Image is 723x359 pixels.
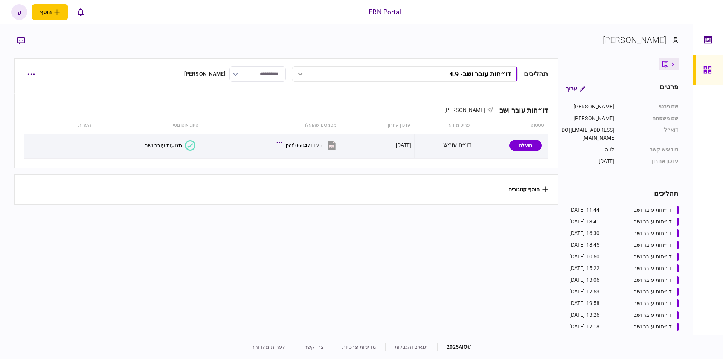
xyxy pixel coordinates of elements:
[569,276,679,284] a: דו״חות עובר ושב13:06 [DATE]
[145,142,182,148] div: תנועות עובר ושב
[634,288,672,296] div: דו״חות עובר ושב
[634,229,672,237] div: דו״חות עובר ושב
[474,117,548,134] th: סטטוס
[622,115,679,122] div: שם משפחה
[569,218,600,226] div: 13:41 [DATE]
[569,206,600,214] div: 11:44 [DATE]
[414,117,474,134] th: פריט מידע
[569,229,679,237] a: דו״חות עובר ושב16:30 [DATE]
[622,157,679,165] div: עדכון אחרון
[560,82,591,95] button: ערוך
[569,311,679,319] a: דו״חות עובר ושב13:26 [DATE]
[569,229,600,237] div: 16:30 [DATE]
[286,142,322,148] div: 060471125.pdf
[444,107,485,113] span: [PERSON_NAME]
[417,137,471,154] div: דו״ח עו״ש
[634,276,672,284] div: דו״חות עובר ושב
[634,299,672,307] div: דו״חות עובר ושב
[251,344,286,350] a: הערות מהדורה
[569,299,600,307] div: 19:58 [DATE]
[569,264,600,272] div: 15:22 [DATE]
[95,117,202,134] th: סיווג אוטומטי
[342,344,376,350] a: מדיניות פרטיות
[569,299,679,307] a: דו״חות עובר ושב19:58 [DATE]
[569,241,600,249] div: 18:45 [DATE]
[508,186,548,192] button: הוסף קטגוריה
[278,137,337,154] button: 060471125.pdf
[569,288,679,296] a: דו״חות עובר ושב17:53 [DATE]
[634,323,672,331] div: דו״חות עובר ושב
[560,103,615,111] div: [PERSON_NAME]
[634,253,672,261] div: דו״חות עובר ושב
[437,343,472,351] div: © 2025 AIO
[560,146,615,154] div: לווה
[369,7,401,17] div: ERN Portal
[560,188,679,199] div: תהליכים
[569,311,600,319] div: 13:26 [DATE]
[58,117,95,134] th: הערות
[292,66,518,82] button: דו״חות עובר ושב- 4.9
[569,218,679,226] a: דו״חות עובר ושב13:41 [DATE]
[509,140,542,151] div: הועלה
[569,253,679,261] a: דו״חות עובר ושב10:50 [DATE]
[634,218,672,226] div: דו״חות עובר ושב
[569,276,600,284] div: 13:06 [DATE]
[304,344,324,350] a: צרו קשר
[145,140,195,151] button: תנועות עובר ושב
[202,117,340,134] th: מסמכים שהועלו
[569,323,679,331] a: דו״חות עובר ושב17:18 [DATE]
[634,311,672,319] div: דו״חות עובר ושב
[11,4,27,20] button: ע
[449,70,511,78] div: דו״חות עובר ושב - 4.9
[340,117,414,134] th: עדכון אחרון
[622,146,679,154] div: סוג איש קשר
[569,241,679,249] a: דו״חות עובר ושב18:45 [DATE]
[32,4,68,20] button: פתח תפריט להוספת לקוח
[569,253,600,261] div: 10:50 [DATE]
[634,241,672,249] div: דו״חות עובר ושב
[184,70,226,78] div: [PERSON_NAME]
[493,106,548,114] div: דו״חות עובר ושב
[569,288,600,296] div: 17:53 [DATE]
[569,264,679,272] a: דו״חות עובר ושב15:22 [DATE]
[569,206,679,214] a: דו״חות עובר ושב11:44 [DATE]
[660,82,679,95] div: פרטים
[524,69,548,79] div: תהליכים
[622,103,679,111] div: שם פרטי
[603,34,667,46] div: [PERSON_NAME]
[395,344,428,350] a: תנאים והגבלות
[560,157,615,165] div: [DATE]
[622,126,679,142] div: דוא״ל
[560,115,615,122] div: [PERSON_NAME]
[560,126,615,142] div: [EMAIL_ADDRESS][DOMAIN_NAME]
[396,141,412,149] div: [DATE]
[73,4,88,20] button: פתח רשימת התראות
[634,264,672,272] div: דו״חות עובר ושב
[569,323,600,331] div: 17:18 [DATE]
[634,206,672,214] div: דו״חות עובר ושב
